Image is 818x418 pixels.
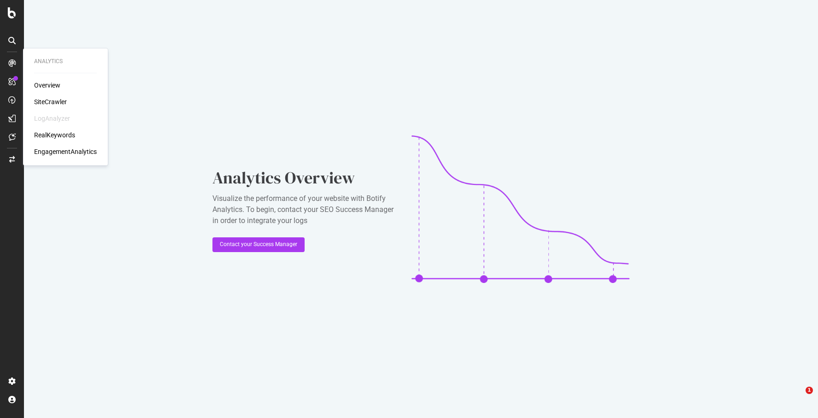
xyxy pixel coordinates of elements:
div: Contact your Success Manager [220,241,297,248]
button: Contact your Success Manager [212,237,305,252]
div: Analytics [34,58,97,65]
div: Analytics Overview [212,166,397,189]
a: Overview [34,81,60,90]
a: EngagementAnalytics [34,147,97,156]
span: 1 [806,387,813,394]
a: RealKeywords [34,130,75,140]
div: LogAnalyzer [34,114,70,123]
img: CaL_T18e.png [412,135,629,283]
iframe: Intercom live chat [787,387,809,409]
div: Visualize the performance of your website with Botify Analytics. To begin, contact your SEO Succe... [212,193,397,226]
a: SiteCrawler [34,97,67,106]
